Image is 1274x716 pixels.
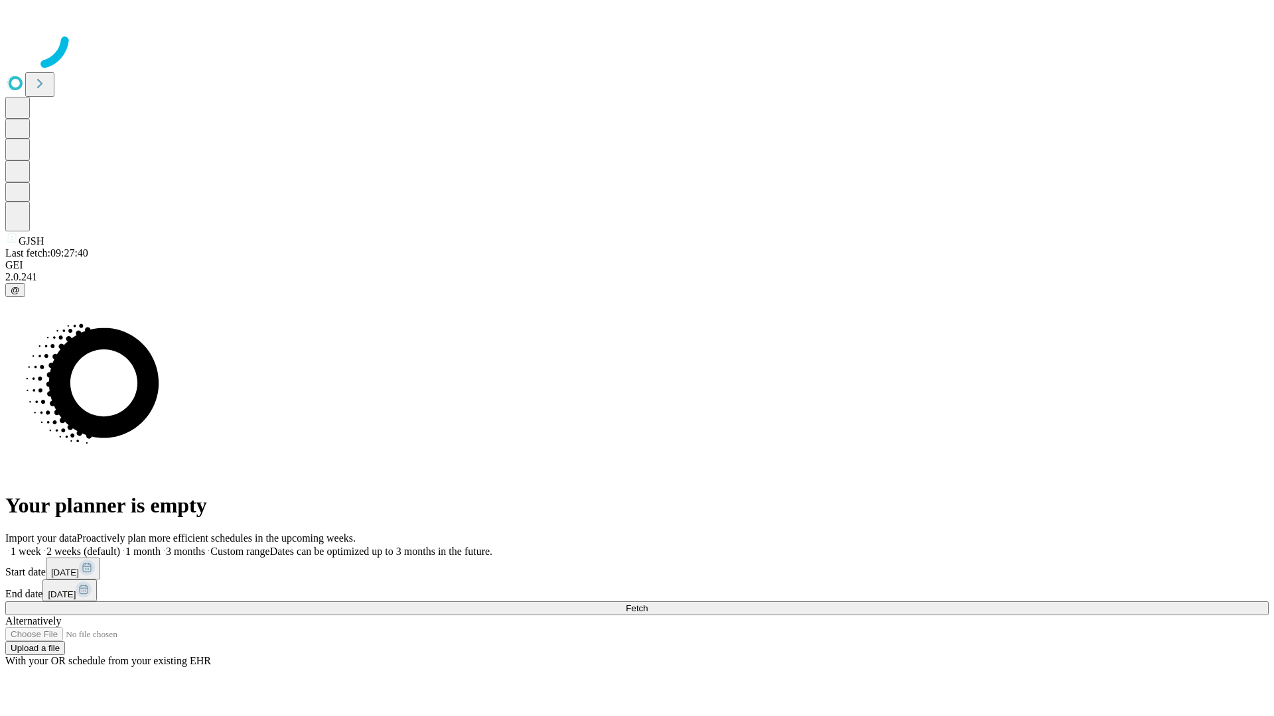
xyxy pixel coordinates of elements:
[125,546,161,557] span: 1 month
[626,603,648,613] span: Fetch
[5,259,1269,271] div: GEI
[5,247,88,259] span: Last fetch: 09:27:40
[5,493,1269,518] h1: Your planner is empty
[5,615,61,626] span: Alternatively
[42,579,97,601] button: [DATE]
[11,285,20,295] span: @
[210,546,269,557] span: Custom range
[46,546,120,557] span: 2 weeks (default)
[5,641,65,655] button: Upload a file
[166,546,205,557] span: 3 months
[5,579,1269,601] div: End date
[46,558,100,579] button: [DATE]
[5,558,1269,579] div: Start date
[5,601,1269,615] button: Fetch
[19,235,44,247] span: GJSH
[5,655,211,666] span: With your OR schedule from your existing EHR
[5,271,1269,283] div: 2.0.241
[11,546,41,557] span: 1 week
[51,567,79,577] span: [DATE]
[5,283,25,297] button: @
[48,589,76,599] span: [DATE]
[5,532,77,544] span: Import your data
[270,546,492,557] span: Dates can be optimized up to 3 months in the future.
[77,532,356,544] span: Proactively plan more efficient schedules in the upcoming weeks.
